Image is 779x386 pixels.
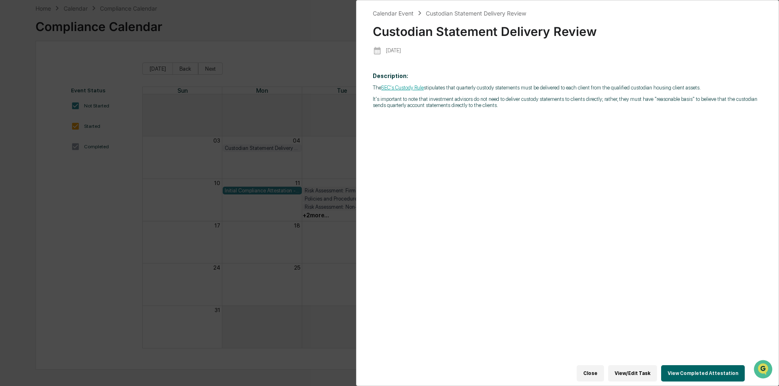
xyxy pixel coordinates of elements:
div: We're available if you need us! [28,71,103,77]
div: Start new chat [28,62,134,71]
button: View/Edit Task [608,365,657,382]
p: How can we help? [8,17,148,30]
div: Custodian Statement Delivery Review [426,10,526,17]
div: Calendar Event [373,10,414,17]
a: 🔎Data Lookup [5,115,55,130]
span: Data Lookup [16,118,51,127]
a: 🖐️Preclearance [5,100,56,114]
button: Start new chat [139,65,148,75]
a: Powered byPylon [58,138,99,145]
span: Attestations [67,103,101,111]
div: 🖐️ [8,104,15,110]
button: View Completed Attestation [661,365,745,382]
div: 🗄️ [59,104,66,110]
p: It's important to note that investment advisors do not need to deliver custody statements to clie... [373,96,762,108]
iframe: Open customer support [753,359,775,381]
p: The stipulates that quarterly custody statements must be delivered to each client from the qualif... [373,85,762,91]
b: Description: [373,73,408,79]
div: Custodian Statement Delivery Review [373,18,762,39]
span: Pylon [81,138,99,145]
span: Preclearance [16,103,53,111]
a: 🗄️Attestations [56,100,104,114]
img: 1746055101610-c473b297-6a78-478c-a979-82029cc54cd1 [8,62,23,77]
a: SEC's Custody Rule [381,85,424,91]
button: Close [577,365,604,382]
p: [DATE] [386,47,401,54]
div: 🔎 [8,119,15,126]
